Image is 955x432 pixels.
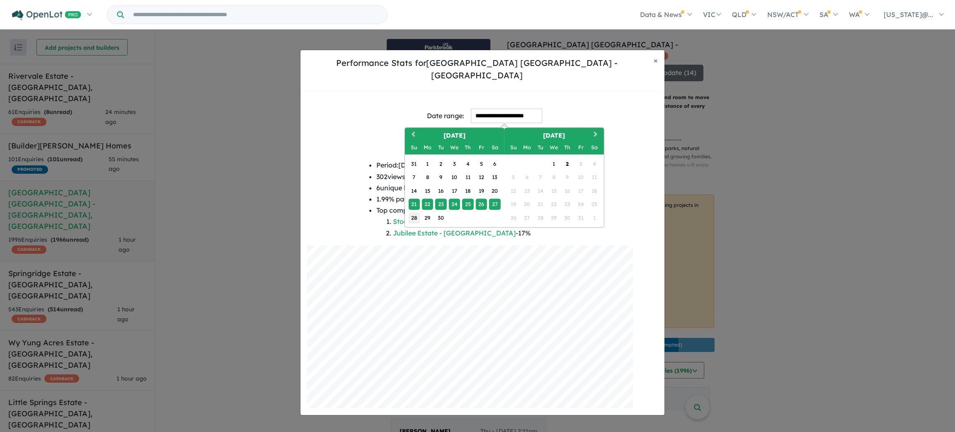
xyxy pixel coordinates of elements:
div: Choose Wednesday, September 10th, 2025 [449,172,460,183]
button: Next Month [589,129,603,142]
div: Monday [521,142,533,153]
div: Not available Sunday, October 19th, 2025 [508,199,519,210]
div: Choose Wednesday, October 1st, 2025 [548,158,560,170]
div: Choose Date [404,128,604,228]
div: Not available Tuesday, October 21st, 2025 [535,199,546,210]
div: Choose Thursday, October 2nd, 2025 [562,158,573,170]
div: Not available Thursday, October 23rd, 2025 [562,199,573,210]
div: Choose Friday, September 26th, 2025 [476,199,487,210]
div: Month September, 2025 [407,157,502,224]
div: Not available Friday, October 31st, 2025 [575,212,587,223]
div: Friday [476,142,487,153]
div: Choose Monday, September 22nd, 2025 [422,199,433,210]
div: Saturday [589,142,600,153]
div: Not available Friday, October 24th, 2025 [575,199,587,210]
div: Not available Wednesday, October 15th, 2025 [548,185,560,197]
div: Choose Tuesday, September 16th, 2025 [435,185,446,197]
div: Choose Thursday, September 4th, 2025 [462,158,473,170]
div: Thursday [462,142,473,153]
div: Choose Tuesday, September 30th, 2025 [435,212,446,223]
img: Openlot PRO Logo White [12,10,81,20]
div: Not available Thursday, October 16th, 2025 [562,185,573,197]
div: Choose Sunday, September 28th, 2025 [408,212,419,223]
li: 302 views on the project page [376,171,588,182]
div: Choose Thursday, September 18th, 2025 [462,185,473,197]
div: Not available Saturday, November 1st, 2025 [589,212,600,223]
div: Choose Wednesday, September 17th, 2025 [449,185,460,197]
div: Not available Friday, October 10th, 2025 [575,172,587,183]
h5: Performance Stats for [GEOGRAPHIC_DATA] [GEOGRAPHIC_DATA] - [GEOGRAPHIC_DATA] [307,57,647,82]
div: Not available Monday, October 20th, 2025 [521,199,533,210]
div: Not available Saturday, October 18th, 2025 [589,185,600,197]
div: Not available Saturday, October 11th, 2025 [589,172,600,183]
h2: [DATE] [405,131,504,141]
div: Not available Wednesday, October 22nd, 2025 [548,199,560,210]
div: Thursday [562,142,573,153]
div: Choose Saturday, September 6th, 2025 [489,158,500,170]
div: Not available Sunday, October 5th, 2025 [508,172,519,183]
div: Sunday [408,142,419,153]
div: Not available Thursday, October 30th, 2025 [562,212,573,223]
div: Choose Friday, September 19th, 2025 [476,185,487,197]
div: Not available Saturday, October 25th, 2025 [589,199,600,210]
div: Sunday [508,142,519,153]
div: Not available Tuesday, October 7th, 2025 [535,172,546,183]
div: Choose Saturday, September 27th, 2025 [489,199,500,210]
div: Choose Monday, September 15th, 2025 [422,185,433,197]
div: Choose Sunday, September 7th, 2025 [408,172,419,183]
li: - 17 % [393,216,588,227]
div: Choose Friday, September 5th, 2025 [476,158,487,170]
div: Saturday [489,142,500,153]
div: Month October, 2025 [507,157,601,224]
div: Not available Friday, October 3rd, 2025 [575,158,587,170]
div: Not available Thursday, October 9th, 2025 [562,172,573,183]
li: Top competing estates based on your buyers from [DATE] to [DATE] : [376,205,588,239]
span: × [654,56,658,65]
div: Not available Tuesday, October 28th, 2025 [535,212,546,223]
div: Choose Tuesday, September 2nd, 2025 [435,158,446,170]
h2: [DATE] [504,131,604,141]
div: Choose Sunday, September 14th, 2025 [408,185,419,197]
div: Choose Tuesday, September 9th, 2025 [435,172,446,183]
div: Choose Monday, September 8th, 2025 [422,172,433,183]
li: 1.99 % page conversion [376,194,588,205]
div: Not available Wednesday, October 8th, 2025 [548,172,560,183]
div: Choose Thursday, September 25th, 2025 [462,199,473,210]
div: Not available Friday, October 17th, 2025 [575,185,587,197]
div: Date range: [427,110,464,121]
div: Tuesday [435,142,446,153]
div: Friday [575,142,587,153]
div: Not available Sunday, October 12th, 2025 [508,185,519,197]
span: [US_STATE]@... [884,10,933,19]
div: Wednesday [449,142,460,153]
div: Tuesday [535,142,546,153]
div: Choose Monday, September 1st, 2025 [422,158,433,170]
a: Stockland [PERSON_NAME] - [GEOGRAPHIC_DATA] [393,217,562,226]
li: - 17 % [393,228,588,239]
div: Choose Sunday, August 31st, 2025 [408,158,419,170]
div: Monday [422,142,433,153]
div: Not available Saturday, October 4th, 2025 [589,158,600,170]
li: Period: [DATE] - [DATE] [376,160,588,171]
div: Not available Monday, October 27th, 2025 [521,212,533,223]
div: Choose Saturday, September 13th, 2025 [489,172,500,183]
div: Choose Saturday, September 20th, 2025 [489,185,500,197]
div: Wednesday [548,142,560,153]
div: Not available Wednesday, October 29th, 2025 [548,212,560,223]
button: Previous Month [405,129,419,142]
div: Choose Tuesday, September 23rd, 2025 [435,199,446,210]
div: Choose Monday, September 29th, 2025 [422,212,433,223]
div: Not available Sunday, October 26th, 2025 [508,212,519,223]
div: Choose Sunday, September 21st, 2025 [408,199,419,210]
div: Choose Wednesday, September 24th, 2025 [449,199,460,210]
li: 6 unique leads generated [376,182,588,194]
div: Choose Friday, September 12th, 2025 [476,172,487,183]
div: Choose Wednesday, September 3rd, 2025 [449,158,460,170]
div: Not available Monday, October 13th, 2025 [521,185,533,197]
div: Not available Tuesday, October 14th, 2025 [535,185,546,197]
a: Jubilee Estate - [GEOGRAPHIC_DATA] [393,229,516,237]
div: Choose Thursday, September 11th, 2025 [462,172,473,183]
input: Try estate name, suburb, builder or developer [126,6,385,24]
div: Not available Monday, October 6th, 2025 [521,172,533,183]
